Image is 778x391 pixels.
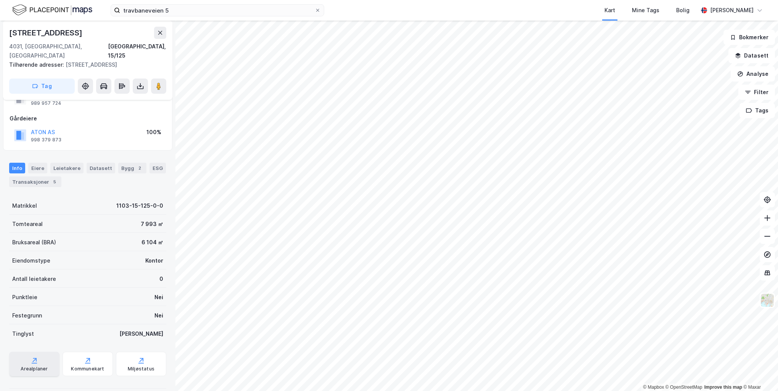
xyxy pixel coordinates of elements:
[159,274,163,284] div: 0
[141,238,163,247] div: 6 104 ㎡
[643,385,664,390] a: Mapbox
[723,30,775,45] button: Bokmerker
[149,163,166,173] div: ESG
[9,42,108,60] div: 4031, [GEOGRAPHIC_DATA], [GEOGRAPHIC_DATA]
[740,354,778,391] div: Kontrollprogram for chat
[9,27,84,39] div: [STREET_ADDRESS]
[710,6,754,15] div: [PERSON_NAME]
[12,256,50,265] div: Eiendomstype
[28,163,47,173] div: Eiere
[31,137,61,143] div: 998 379 873
[87,163,115,173] div: Datasett
[51,178,58,186] div: 5
[136,164,143,172] div: 2
[128,366,154,372] div: Miljøstatus
[9,79,75,94] button: Tag
[665,385,702,390] a: OpenStreetMap
[728,48,775,63] button: Datasett
[12,329,34,338] div: Tinglyst
[154,293,163,302] div: Nei
[146,128,161,137] div: 100%
[9,176,61,187] div: Transaksjoner
[31,100,61,106] div: 989 957 724
[12,238,56,247] div: Bruksareal (BRA)
[145,256,163,265] div: Kontor
[12,311,42,320] div: Festegrunn
[50,163,84,173] div: Leietakere
[604,6,615,15] div: Kart
[12,220,43,229] div: Tomteareal
[12,201,37,210] div: Matrikkel
[108,42,166,60] div: [GEOGRAPHIC_DATA], 15/125
[119,329,163,338] div: [PERSON_NAME]
[9,60,160,69] div: [STREET_ADDRESS]
[9,61,66,68] span: Tilhørende adresser:
[141,220,163,229] div: 7 993 ㎡
[154,311,163,320] div: Nei
[632,6,659,15] div: Mine Tags
[21,366,48,372] div: Arealplaner
[9,163,25,173] div: Info
[120,5,315,16] input: Søk på adresse, matrikkel, gårdeiere, leietakere eller personer
[10,114,166,123] div: Gårdeiere
[116,201,163,210] div: 1103-15-125-0-0
[739,103,775,118] button: Tags
[12,3,92,17] img: logo.f888ab2527a4732fd821a326f86c7f29.svg
[740,354,778,391] iframe: Chat Widget
[71,366,104,372] div: Kommunekart
[676,6,690,15] div: Bolig
[738,85,775,100] button: Filter
[118,163,146,173] div: Bygg
[12,293,37,302] div: Punktleie
[731,66,775,82] button: Analyse
[704,385,742,390] a: Improve this map
[760,293,775,308] img: Z
[12,274,56,284] div: Antall leietakere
